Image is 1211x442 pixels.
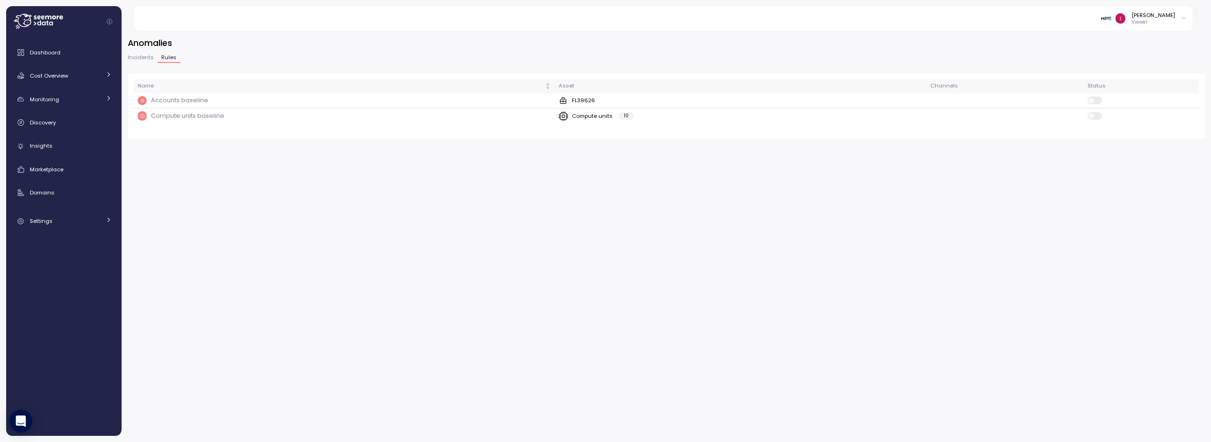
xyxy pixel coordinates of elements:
[10,137,118,156] a: Insights
[161,55,176,60] span: Rules
[104,18,115,25] button: Collapse navigation
[624,113,629,119] p: 10
[30,189,54,196] span: Domains
[10,160,118,179] a: Marketplace
[10,66,118,85] a: Cost Overview
[30,166,63,173] span: Marketplace
[572,97,595,104] p: FL39626
[30,142,53,150] span: Insights
[1115,13,1125,23] img: ACg8ocKLuhHFaZBJRg6H14Zm3JrTaqN1bnDy5ohLcNYWE-rfMITsOg=s96-c
[9,410,32,433] div: Open Intercom Messenger
[30,217,53,225] span: Settings
[10,183,118,202] a: Domains
[151,96,208,105] p: Accounts baseline
[30,72,68,80] span: Cost Overview
[544,83,551,89] div: Not sorted
[10,212,118,230] a: Settings
[151,111,224,121] p: Compute units baseline
[10,43,118,62] a: Dashboard
[1132,11,1175,19] div: [PERSON_NAME]
[134,80,555,93] th: NameNot sorted
[10,113,118,132] a: Discovery
[1132,19,1175,26] p: Viewer
[1101,13,1111,23] img: 68775d04603bbb24c1223a5b.PNG
[30,119,56,126] span: Discovery
[30,96,59,103] span: Monitoring
[128,55,154,60] span: Incidents
[1088,82,1195,90] div: Status
[572,112,613,120] p: Compute units
[30,49,61,56] span: Dashboard
[930,82,1080,90] div: Channels
[559,82,922,90] div: Asset
[138,82,543,90] div: Name
[128,37,1205,49] h3: Anomalies
[10,90,118,109] a: Monitoring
